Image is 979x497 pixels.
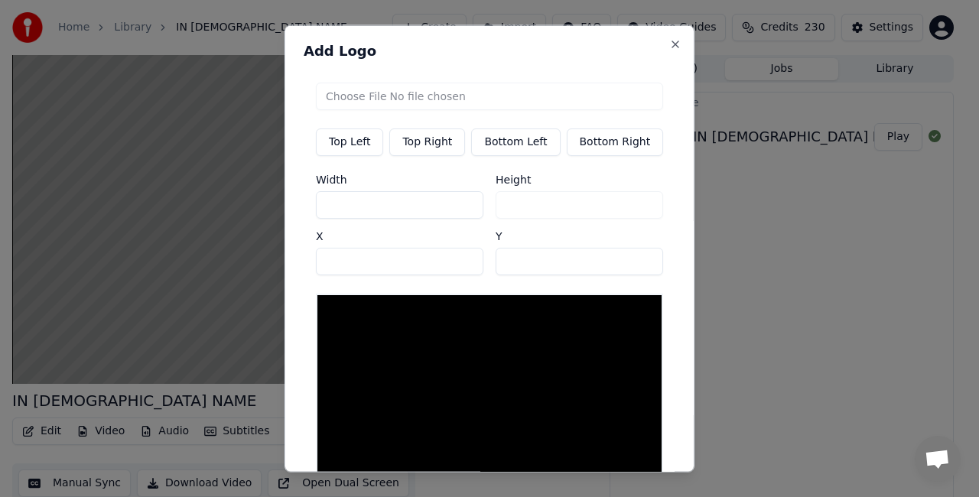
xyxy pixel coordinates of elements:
label: X [316,231,483,242]
label: Y [496,231,663,242]
button: Top Left [316,128,383,156]
button: Bottom Left [471,128,560,156]
label: Width [316,174,483,185]
label: Height [496,174,663,185]
button: Top Right [389,128,465,156]
button: Bottom Right [566,128,663,156]
h2: Add Logo [304,44,675,58]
